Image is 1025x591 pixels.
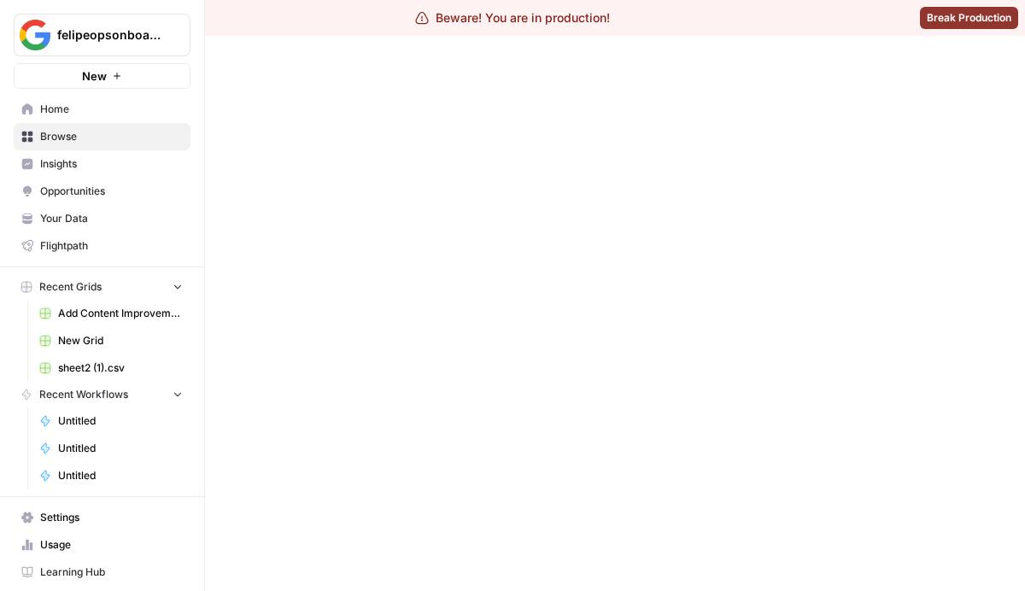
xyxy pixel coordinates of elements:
span: Learning Hub [40,565,183,580]
span: New Grid [58,333,183,348]
img: felipeopsonboarding Logo [20,20,50,50]
span: Recent Workflows [39,387,128,402]
span: Browse [40,129,183,144]
a: Untitled [32,435,190,462]
a: Your Data [14,205,190,232]
span: Usage [40,537,183,553]
button: New [14,63,190,89]
div: Beware! You are in production! [415,9,610,26]
span: Settings [40,510,183,525]
span: felipeopsonboarding [57,26,161,44]
span: Break Production [927,10,1011,26]
a: Home [14,96,190,123]
a: Settings [14,504,190,531]
a: Insights [14,150,190,178]
a: Untitled [32,407,190,435]
span: Untitled [58,468,183,483]
button: Break Production [920,7,1018,29]
a: Add Content Improvements to Page [32,300,190,327]
a: Learning Hub [14,559,190,586]
a: New Grid [32,327,190,354]
span: New [82,67,107,85]
span: Opportunities [40,184,183,199]
a: Untitled [32,462,190,489]
span: Home [40,102,183,117]
span: Recent Grids [39,279,102,295]
a: Flightpath [14,232,190,260]
span: sheet2 (1).csv [58,360,183,376]
a: sheet2 (1).csv [32,354,190,382]
button: Recent Workflows [14,382,190,407]
button: Workspace: felipeopsonboarding [14,14,190,56]
button: Recent Grids [14,274,190,300]
a: Browse [14,123,190,150]
span: Untitled [58,441,183,456]
a: Opportunities [14,178,190,205]
a: Usage [14,531,190,559]
span: Add Content Improvements to Page [58,306,183,321]
span: Untitled [58,413,183,429]
span: Insights [40,156,183,172]
span: Flightpath [40,238,183,254]
span: Your Data [40,211,183,226]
